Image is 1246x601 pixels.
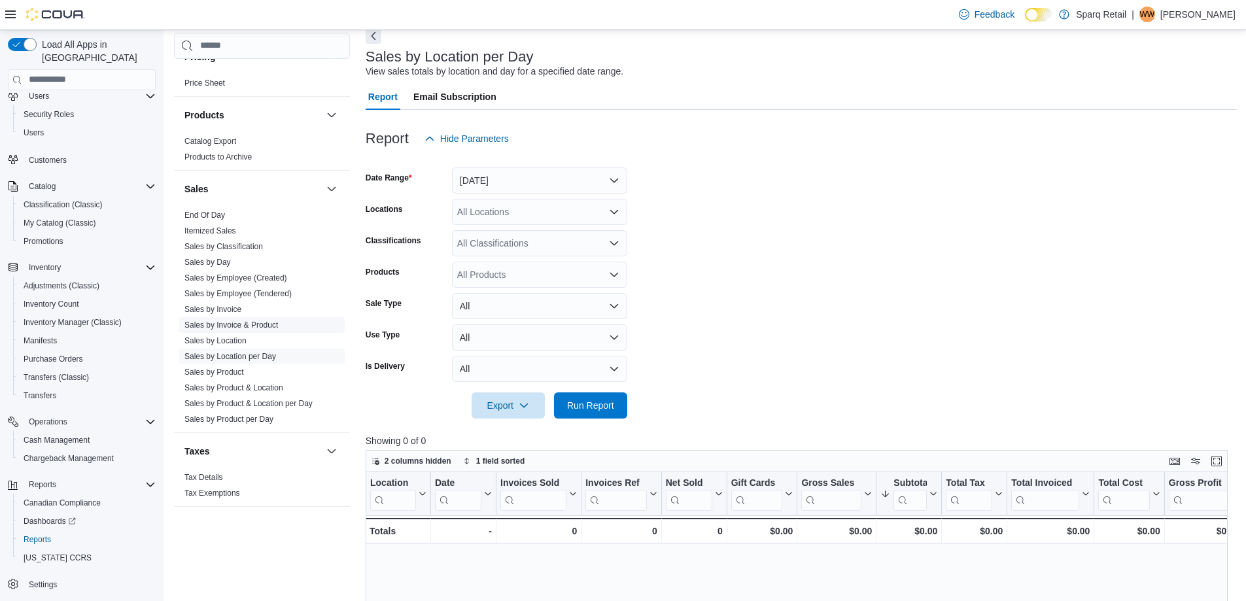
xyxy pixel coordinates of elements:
a: Sales by Employee (Created) [184,273,287,283]
div: $0.00 [1011,523,1090,539]
button: Date [435,477,492,511]
button: Chargeback Management [13,449,161,468]
span: Email Subscription [413,84,496,110]
button: Inventory Count [13,295,161,313]
div: Total Tax [946,477,992,490]
span: Report [368,84,398,110]
h3: Report [366,131,409,146]
p: | [1132,7,1134,22]
span: Security Roles [18,107,156,122]
a: Dashboards [13,512,161,530]
button: Net Sold [665,477,722,511]
div: Invoices Ref [585,477,646,490]
div: Invoices Ref [585,477,646,511]
span: Canadian Compliance [24,498,101,508]
span: Sales by Invoice [184,304,241,315]
h3: Sales [184,182,209,196]
span: Export [479,392,537,419]
span: Inventory Count [24,299,79,309]
button: Customers [3,150,161,169]
span: Sales by Product & Location [184,383,283,393]
h3: Sales by Location per Day [366,49,534,65]
button: [US_STATE] CCRS [13,549,161,567]
button: Products [324,107,339,123]
div: View sales totals by location and day for a specified date range. [366,65,623,78]
div: Subtotal [893,477,927,511]
div: Gross Profit [1169,477,1229,511]
button: Total Tax [946,477,1003,511]
button: Purchase Orders [13,350,161,368]
a: Itemized Sales [184,226,236,235]
a: [US_STATE] CCRS [18,550,97,566]
span: Itemized Sales [184,226,236,236]
span: Inventory Manager (Classic) [24,317,122,328]
a: My Catalog (Classic) [18,215,101,231]
div: Total Invoiced [1011,477,1079,490]
div: 0 [500,523,577,539]
label: Date Range [366,173,412,183]
a: Customers [24,152,72,168]
span: Sales by Product [184,367,244,377]
span: Dashboards [24,516,76,526]
div: Total Cost [1098,477,1149,490]
div: Gift Cards [731,477,782,490]
a: Sales by Product & Location [184,383,283,392]
div: Gross Profit [1169,477,1229,490]
span: Tax Exemptions [184,488,240,498]
span: Catalog [29,181,56,192]
a: Settings [24,577,62,592]
a: End Of Day [184,211,225,220]
span: Customers [29,155,67,165]
div: $0.00 [880,523,937,539]
button: Open list of options [609,238,619,249]
h3: Taxes [184,445,210,458]
div: $0.00 [946,523,1003,539]
span: Manifests [18,333,156,349]
a: Price Sheet [184,78,225,88]
button: Open list of options [609,207,619,217]
span: Manifests [24,335,57,346]
span: Sales by Product & Location per Day [184,398,313,409]
button: Gross Sales [801,477,872,511]
span: Adjustments (Classic) [24,281,99,291]
button: Users [24,88,54,104]
a: Dashboards [18,513,81,529]
div: Gift Card Sales [731,477,782,511]
button: All [452,293,627,319]
span: Users [29,91,49,101]
button: Hide Parameters [419,126,514,152]
button: My Catalog (Classic) [13,214,161,232]
button: Operations [3,413,161,431]
p: Sparq Retail [1076,7,1126,22]
button: 2 columns hidden [366,453,457,469]
button: Reports [3,475,161,494]
div: Total Cost [1098,477,1149,511]
button: Manifests [13,332,161,350]
span: Settings [29,579,57,590]
button: Inventory Manager (Classic) [13,313,161,332]
span: Settings [24,576,156,592]
div: Total Invoiced [1011,477,1079,511]
p: [PERSON_NAME] [1160,7,1236,22]
span: Purchase Orders [24,354,83,364]
span: Reports [29,479,56,490]
button: Sales [324,181,339,197]
button: Reports [24,477,61,492]
button: Enter fullscreen [1209,453,1224,469]
div: Wesleigh Wakeford [1139,7,1155,22]
button: Classification (Classic) [13,196,161,214]
a: Catalog Export [184,137,236,146]
a: Transfers (Classic) [18,369,94,385]
label: Is Delivery [366,361,405,371]
button: Subtotal [880,477,937,511]
button: Next [366,28,381,44]
div: 0 [665,523,722,539]
div: Net Sold [665,477,712,490]
div: Invoices Sold [500,477,566,490]
div: Invoices Sold [500,477,566,511]
label: Sale Type [366,298,402,309]
div: Net Sold [665,477,712,511]
button: Users [3,87,161,105]
span: Products to Archive [184,152,252,162]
